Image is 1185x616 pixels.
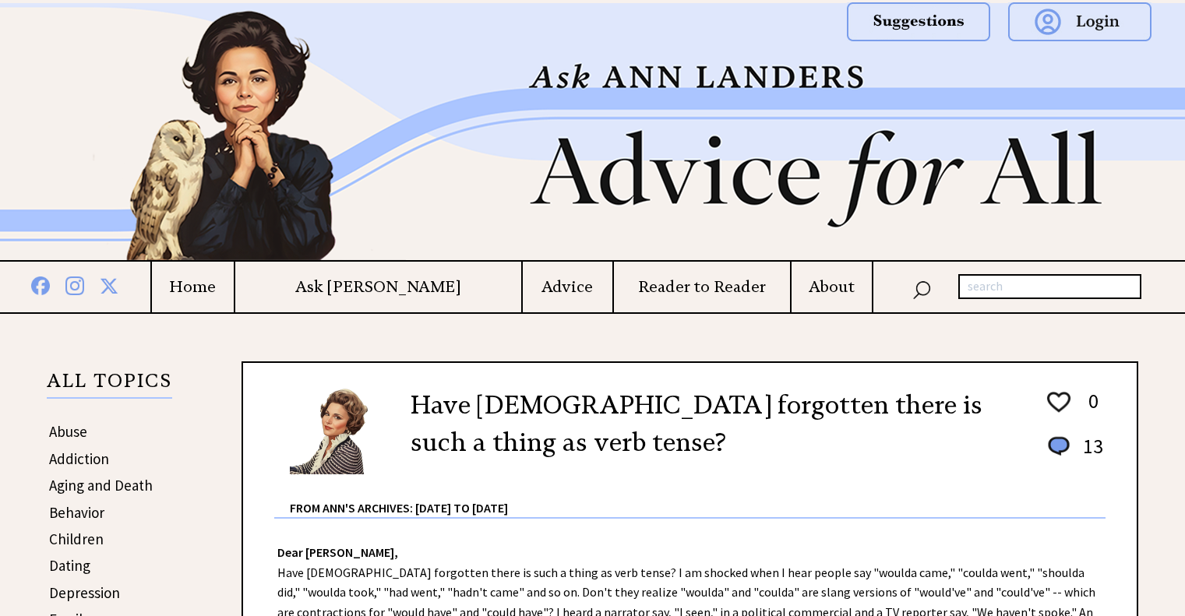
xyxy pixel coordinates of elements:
[290,386,387,474] img: Ann6%20v2%20small.png
[49,556,90,575] a: Dating
[1045,434,1073,459] img: message_round%201.png
[792,277,872,297] a: About
[958,274,1141,299] input: search
[277,544,398,560] strong: Dear [PERSON_NAME],
[912,277,931,300] img: search_nav.png
[49,476,153,495] a: Aging and Death
[47,372,172,399] p: ALL TOPICS
[1075,388,1104,431] td: 0
[1154,3,1162,260] img: right_new2.png
[49,583,120,602] a: Depression
[235,277,521,297] a: Ask [PERSON_NAME]
[49,422,87,441] a: Abuse
[290,476,1106,517] div: From Ann's Archives: [DATE] to [DATE]
[31,273,50,295] img: facebook%20blue.png
[152,277,234,297] a: Home
[847,2,990,41] img: suggestions.png
[100,274,118,295] img: x%20blue.png
[614,277,790,297] a: Reader to Reader
[1075,433,1104,474] td: 13
[49,530,104,548] a: Children
[411,386,1032,461] h2: Have [DEMOGRAPHIC_DATA] forgotten there is such a thing as verb tense?
[65,273,84,295] img: instagram%20blue.png
[49,449,109,468] a: Addiction
[523,277,612,297] a: Advice
[1045,389,1073,416] img: heart_outline%201.png
[32,3,1154,260] img: header2b_v1.png
[1008,2,1151,41] img: login.png
[49,503,104,522] a: Behavior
